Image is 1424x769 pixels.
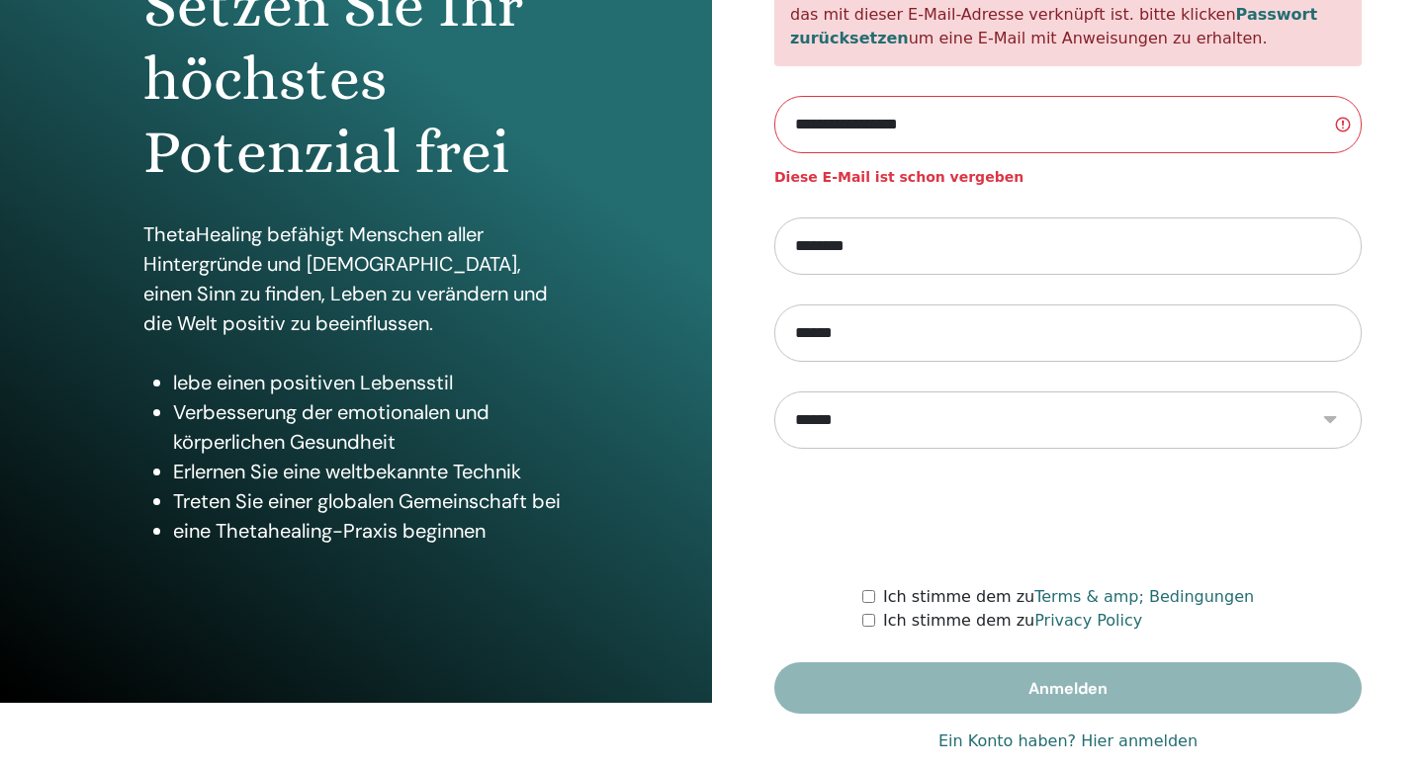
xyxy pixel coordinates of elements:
label: Ich stimme dem zu [883,609,1142,633]
a: Terms & amp; Bedingungen [1034,587,1254,606]
label: Ich stimme dem zu [883,585,1254,609]
li: Treten Sie einer globalen Gemeinschaft bei [173,486,569,516]
li: eine Thetahealing-Praxis beginnen [173,516,569,546]
iframe: reCAPTCHA [918,478,1218,555]
strong: Diese E-Mail ist schon vergeben [774,169,1023,185]
a: Ein Konto haben? Hier anmelden [938,729,1198,753]
li: Verbesserung der emotionalen und körperlichen Gesundheit [173,397,569,457]
li: Erlernen Sie eine weltbekannte Technik [173,457,569,486]
p: ThetaHealing befähigt Menschen aller Hintergründe und [DEMOGRAPHIC_DATA], einen Sinn zu finden, L... [143,219,569,338]
li: lebe einen positiven Lebensstil [173,368,569,397]
a: Privacy Policy [1034,611,1142,630]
